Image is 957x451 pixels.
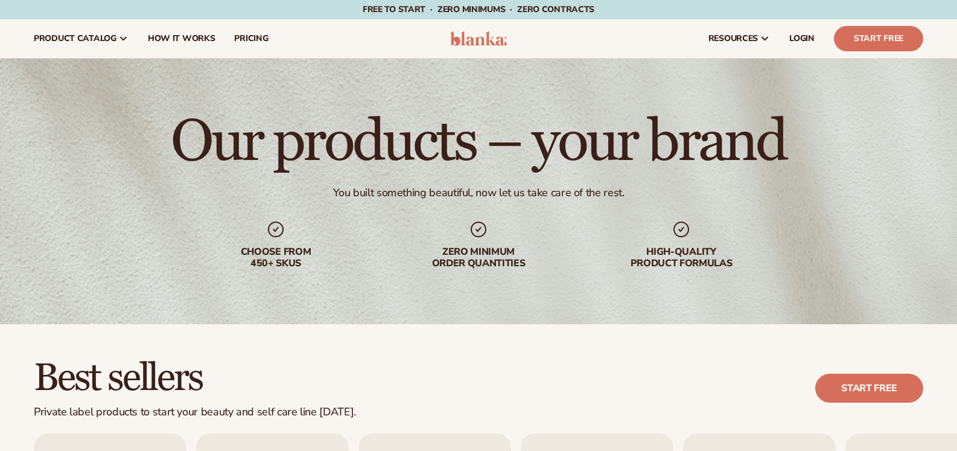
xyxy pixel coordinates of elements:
[34,358,356,398] h2: Best sellers
[401,246,556,269] div: Zero minimum order quantities
[148,34,215,43] span: How It Works
[234,34,268,43] span: pricing
[224,19,278,58] a: pricing
[604,246,758,269] div: High-quality product formulas
[333,186,625,200] div: You built something beautiful, now let us take care of the rest.
[789,34,815,43] span: LOGIN
[24,19,138,58] a: product catalog
[708,34,758,43] span: resources
[450,31,507,46] img: logo
[34,406,356,419] div: Private label products to start your beauty and self care line [DATE].
[138,19,225,58] a: How It Works
[363,4,594,15] span: Free to start · ZERO minimums · ZERO contracts
[199,246,353,269] div: Choose from 450+ Skus
[699,19,780,58] a: resources
[834,26,923,51] a: Start Free
[34,34,116,43] span: product catalog
[171,114,786,171] h1: Our products – your brand
[815,374,923,403] a: Start free
[780,19,824,58] a: LOGIN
